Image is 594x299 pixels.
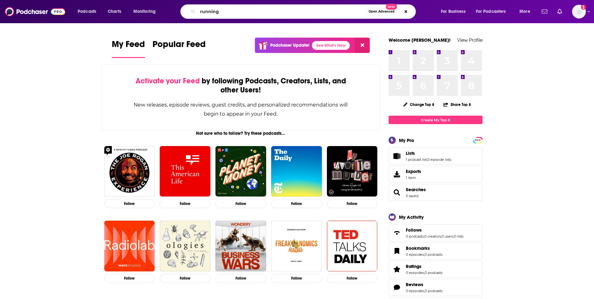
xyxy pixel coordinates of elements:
[399,214,424,220] div: My Activity
[160,274,210,283] button: Follow
[391,228,403,237] a: Follows
[215,221,266,271] img: Business Wars
[406,245,430,251] span: Bookmarks
[271,274,322,283] button: Follow
[271,199,322,208] button: Follow
[519,7,530,16] span: More
[427,157,451,162] a: 0 episode lists
[133,100,349,118] div: New releases, episode reviews, guest credits, and personalized recommendations will begin to appe...
[406,282,442,287] a: Reviews
[215,146,266,197] img: Planet Money
[271,221,322,271] img: Freakonomics Radio
[472,7,515,17] button: open menu
[425,252,442,257] a: 0 podcasts
[424,289,425,293] span: ,
[215,274,266,283] button: Follow
[78,7,96,16] span: Podcasts
[476,7,506,16] span: For Podcasters
[102,131,380,136] div: Not sure who to follow? Try these podcasts...
[108,7,121,16] span: Charts
[271,146,322,197] img: The Daily
[424,252,425,257] span: ,
[389,224,483,241] span: Follows
[442,234,453,239] a: 0 users
[515,7,538,17] button: open menu
[133,7,156,16] span: Monitoring
[443,98,471,111] button: Share Top 8
[406,289,424,293] a: 0 episodes
[104,199,155,208] button: Follow
[555,6,565,17] a: Show notifications dropdown
[198,7,366,17] input: Search podcasts, credits, & more...
[389,116,483,124] a: Create My Top 8
[160,146,210,197] img: This American Life
[406,194,418,198] a: 3 saved
[104,146,155,197] a: The Joe Rogan Experience
[581,5,586,10] svg: Add a profile image
[5,6,65,18] img: Podchaser - Follow, Share and Rate Podcasts
[391,188,403,197] a: Searches
[389,279,483,296] span: Reviews
[572,5,586,18] img: User Profile
[572,5,586,18] button: Show profile menu
[327,274,378,283] button: Follow
[391,152,403,160] a: Lists
[454,234,463,239] a: 0 lists
[215,199,266,208] button: Follow
[399,137,414,143] div: My Pro
[424,234,441,239] a: 0 creators
[104,274,155,283] button: Follow
[112,39,145,58] a: My Feed
[327,221,378,271] img: TED Talks Daily
[160,221,210,271] img: Ologies with Alie Ward
[391,247,403,255] a: Bookmarks
[112,39,145,53] span: My Feed
[457,37,483,43] a: View Profile
[391,265,403,274] a: Ratings
[406,234,424,239] a: 0 podcasts
[389,148,483,165] span: Lists
[389,184,483,201] span: Searches
[406,264,421,269] span: Ratings
[389,243,483,260] span: Bookmarks
[539,6,550,17] a: Show notifications dropdown
[572,5,586,18] span: Logged in as MGarceau
[327,146,378,197] img: My Favorite Murder with Karen Kilgariff and Georgia Hardstark
[369,10,395,13] span: Open Advanced
[424,270,425,275] span: ,
[389,37,451,43] a: Welcome [PERSON_NAME]!
[389,166,483,183] a: Exports
[389,261,483,278] span: Ratings
[327,199,378,208] button: Follow
[406,252,424,257] a: 0 episodes
[160,199,210,208] button: Follow
[386,4,397,10] span: New
[453,234,454,239] span: ,
[152,39,206,53] span: Popular Feed
[406,187,426,192] a: Searches
[152,39,206,58] a: Popular Feed
[406,169,421,174] span: Exports
[406,150,451,156] a: Lists
[186,4,422,19] div: Search podcasts, credits, & more...
[104,221,155,271] a: Radiolab
[406,245,442,251] a: Bookmarks
[441,7,466,16] span: For Business
[129,7,164,17] button: open menu
[270,43,309,48] p: Podchaser Update!
[136,76,200,86] span: Activate your Feed
[391,170,403,179] span: Exports
[406,270,424,275] a: 0 episodes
